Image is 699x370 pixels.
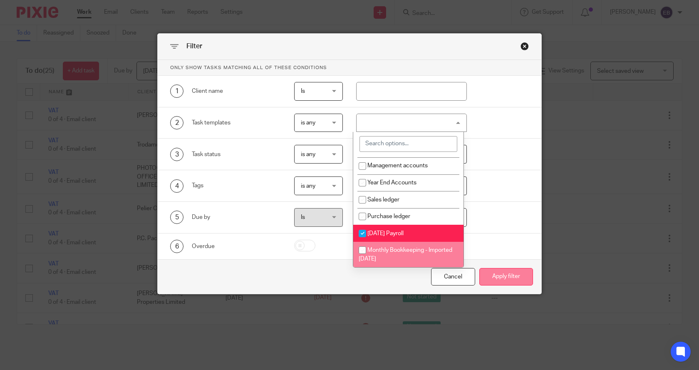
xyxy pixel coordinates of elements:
span: Is [301,88,305,94]
span: is any [301,120,315,126]
div: Close this dialog window [521,42,529,50]
input: Search options... [359,136,457,152]
div: Task templates [192,119,281,127]
span: is any [301,183,315,189]
span: Management accounts [367,163,428,169]
span: Purchase ledger [367,214,410,219]
span: Monthly Bookkeeping - Imported [DATE] [359,247,452,262]
div: 2 [170,116,183,129]
div: Due by [192,213,281,221]
span: Filter [186,43,202,50]
p: Only show tasks matching all of these conditions [158,60,541,76]
span: Year End Accounts [367,180,416,186]
span: Is [301,214,305,220]
div: 3 [170,148,183,161]
button: Apply filter [479,268,533,286]
div: Task status [192,150,281,159]
span: is any [301,151,315,157]
div: 5 [170,211,183,224]
div: Overdue [192,242,281,251]
div: 6 [170,240,183,253]
div: 4 [170,179,183,193]
div: Client name [192,87,281,95]
span: Sales ledger [367,197,399,203]
div: 1 [170,84,183,98]
div: Close this dialog window [431,268,475,286]
span: [DATE] Payroll [367,231,404,236]
div: Tags [192,181,281,190]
